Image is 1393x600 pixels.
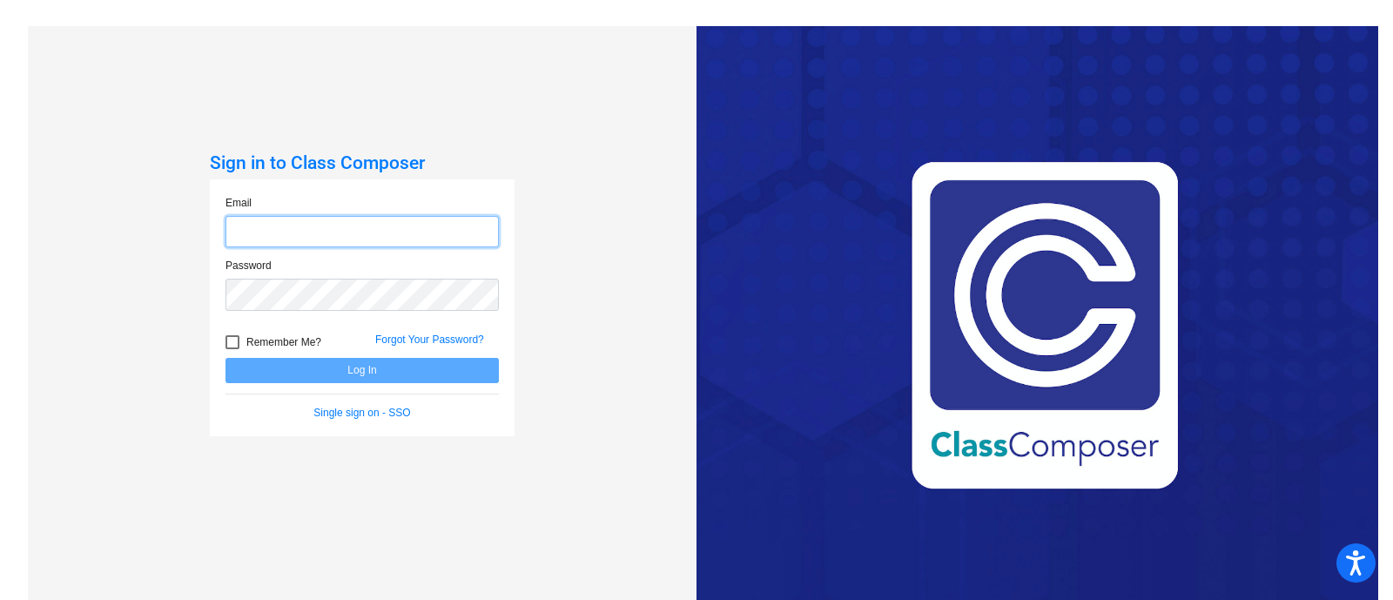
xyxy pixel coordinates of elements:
label: Password [225,258,272,273]
label: Email [225,195,252,211]
button: Log In [225,358,499,383]
a: Single sign on - SSO [313,407,410,419]
a: Forgot Your Password? [375,334,484,346]
span: Remember Me? [246,332,321,353]
h3: Sign in to Class Composer [210,152,515,174]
